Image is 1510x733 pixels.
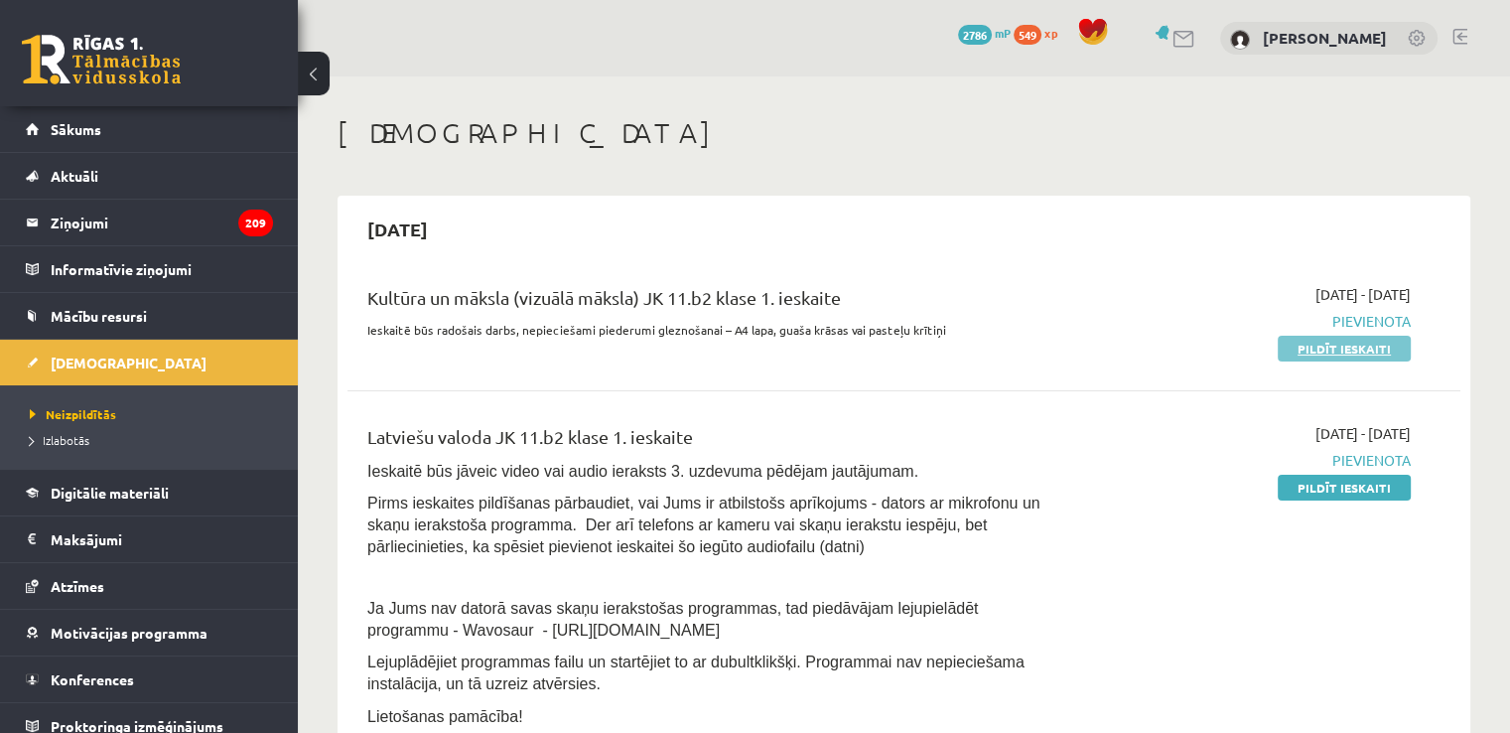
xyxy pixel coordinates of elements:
[1014,25,1067,41] a: 549 xp
[26,200,273,245] a: Ziņojumi209
[26,563,273,609] a: Atzīmes
[51,670,134,688] span: Konferences
[1278,336,1411,362] a: Pildīt ieskaiti
[51,624,207,642] span: Motivācijas programma
[26,106,273,152] a: Sākums
[51,307,147,325] span: Mācību resursi
[26,153,273,199] a: Aktuāli
[51,167,98,185] span: Aktuāli
[1014,25,1041,45] span: 549
[26,516,273,562] a: Maksājumi
[338,116,1470,150] h1: [DEMOGRAPHIC_DATA]
[51,200,273,245] legend: Ziņojumi
[51,354,206,371] span: [DEMOGRAPHIC_DATA]
[51,516,273,562] legend: Maksājumi
[1044,25,1057,41] span: xp
[367,463,918,480] span: Ieskaitē būs jāveic video vai audio ieraksts 3. uzdevuma pēdējam jautājumam.
[958,25,992,45] span: 2786
[238,210,273,236] i: 209
[367,654,1025,692] span: Lejuplādējiet programmas failu un startējiet to ar dubultklikšķi. Programmai nav nepieciešama ins...
[1315,284,1411,305] span: [DATE] - [DATE]
[367,284,1053,321] div: Kultūra un māksla (vizuālā māksla) JK 11.b2 klase 1. ieskaite
[1278,475,1411,501] a: Pildīt ieskaiti
[995,25,1011,41] span: mP
[30,405,278,423] a: Neizpildītās
[367,321,1053,339] p: Ieskaitē būs radošais darbs, nepieciešami piederumi gleznošanai – A4 lapa, guaša krāsas vai paste...
[51,246,273,292] legend: Informatīvie ziņojumi
[26,610,273,656] a: Motivācijas programma
[30,432,89,448] span: Izlabotās
[51,484,169,502] span: Digitālie materiāli
[26,293,273,339] a: Mācību resursi
[22,35,181,84] a: Rīgas 1. Tālmācības vidusskola
[1315,423,1411,444] span: [DATE] - [DATE]
[26,340,273,385] a: [DEMOGRAPHIC_DATA]
[30,406,116,422] span: Neizpildītās
[1083,311,1411,332] span: Pievienota
[367,600,978,639] span: Ja Jums nav datorā savas skaņu ierakstošas programmas, tad piedāvājam lejupielādēt programmu - Wa...
[26,657,273,702] a: Konferences
[1083,450,1411,471] span: Pievienota
[51,120,101,138] span: Sākums
[51,577,104,595] span: Atzīmes
[26,246,273,292] a: Informatīvie ziņojumi
[958,25,1011,41] a: 2786 mP
[26,470,273,515] a: Digitālie materiāli
[1263,28,1387,48] a: [PERSON_NAME]
[30,431,278,449] a: Izlabotās
[367,423,1053,460] div: Latviešu valoda JK 11.b2 klase 1. ieskaite
[367,708,523,725] span: Lietošanas pamācība!
[347,206,448,252] h2: [DATE]
[367,495,1040,555] span: Pirms ieskaites pildīšanas pārbaudiet, vai Jums ir atbilstošs aprīkojums - dators ar mikrofonu un...
[1230,30,1250,50] img: Grieta Anna Novika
